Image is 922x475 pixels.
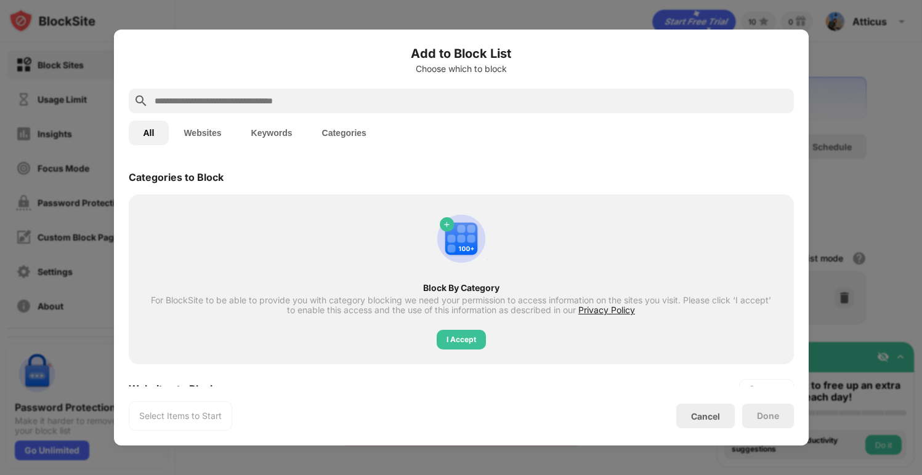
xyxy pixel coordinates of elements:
div: Done [757,411,779,421]
button: Keywords [237,121,307,145]
h6: Add to Block List [129,44,794,63]
div: See more [750,383,783,395]
div: Categories to Block [129,171,224,183]
span: Privacy Policy [578,305,635,315]
button: All [129,121,169,145]
div: For BlockSite to be able to provide you with category blocking we need your permission to access ... [151,295,772,315]
div: Choose which to block [129,64,794,74]
img: search.svg [134,94,148,108]
div: Cancel [691,411,720,421]
div: Block By Category [151,283,772,293]
button: Websites [169,121,236,145]
img: category-add.svg [432,209,491,268]
div: I Accept [447,333,476,346]
button: Categories [307,121,381,145]
div: Select Items to Start [139,410,222,422]
div: Websites to Block [129,383,216,395]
